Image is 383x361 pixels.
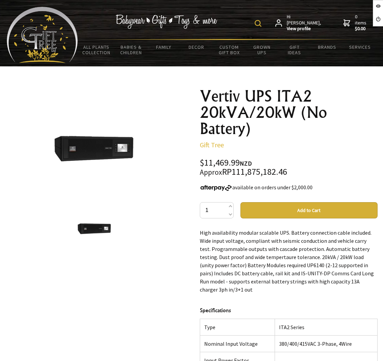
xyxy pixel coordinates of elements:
span: Hi [PERSON_NAME], [287,14,322,32]
a: All Plants Collection [78,40,115,60]
img: product search [255,20,261,27]
div: $11,469.99 RP111,875,182.46 [200,158,378,176]
td: 380/400/415VAC 3-Phase, 4Wire [275,336,378,352]
a: Gift Tree [200,141,224,149]
div: available on orders under $2,000.00 [200,183,378,191]
button: Add to Cart [240,202,378,218]
strong: View profile [287,26,322,32]
a: Babies & Children [115,40,148,60]
td: ITA2 Series [275,319,378,336]
a: Custom Gift Box [213,40,246,60]
td: Type [200,319,275,336]
span: 0 items [355,14,368,32]
img: Vertiv UPS ITA2 20kVA/20kW (No Battery) [51,132,138,163]
span: NZD [240,160,252,167]
a: Decor [180,40,213,54]
a: Hi [PERSON_NAME],View profile [275,14,322,32]
a: Services [344,40,377,54]
img: Vertiv UPS ITA2 20kVA/20kW (No Battery) [76,222,113,235]
img: Babywear - Gifts - Toys & more [115,15,217,29]
a: Family [148,40,180,54]
h4: Specifications [200,306,378,315]
a: Grown Ups [246,40,278,60]
small: Approx [200,168,222,177]
img: Babyware - Gifts - Toys and more... [7,7,78,63]
td: Nominal Input Voltage [200,336,275,352]
h1: Vertiv UPS ITA2 20kVA/20kW (No Battery) [200,88,378,137]
a: Brands [311,40,344,54]
p: High availability modular scalable UPS. Battery connection cable included. Wide input voltage, co... [200,229,378,294]
img: Afterpay [200,185,232,191]
a: Gift Ideas [278,40,311,60]
strong: $0.00 [355,26,368,32]
a: 0 items$0.00 [343,14,368,32]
